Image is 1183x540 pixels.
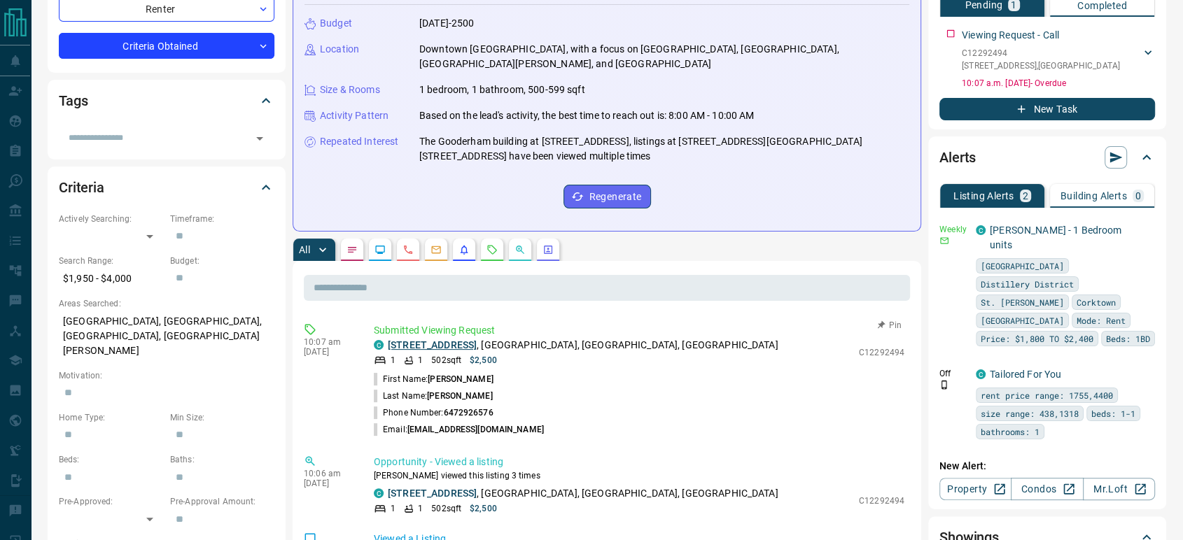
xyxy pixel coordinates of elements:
[59,453,163,466] p: Beds:
[407,425,544,434] span: [EMAIL_ADDRESS][DOMAIN_NAME]
[976,225,986,235] div: condos.ca
[981,332,1093,346] span: Price: $1,800 TO $2,400
[59,33,274,59] div: Criteria Obtained
[514,244,526,255] svg: Opportunities
[1106,332,1150,346] span: Beds: 1BD
[990,369,1061,380] a: Tailored For You
[419,16,474,31] p: [DATE]-2500
[374,406,493,419] p: Phone Number:
[299,245,310,255] p: All
[418,354,423,367] p: 1
[962,47,1120,59] p: C12292494
[170,495,274,508] p: Pre-Approval Amount:
[170,453,274,466] p: Baths:
[419,42,909,71] p: Downtown [GEOGRAPHIC_DATA], with a focus on [GEOGRAPHIC_DATA], [GEOGRAPHIC_DATA], [GEOGRAPHIC_DAT...
[374,323,904,338] p: Submitted Viewing Request
[304,469,353,478] p: 10:06 am
[374,423,544,436] p: Email:
[470,354,497,367] p: $2,500
[1060,191,1127,201] p: Building Alerts
[458,244,470,255] svg: Listing Alerts
[428,374,493,384] span: [PERSON_NAME]
[250,129,269,148] button: Open
[431,502,461,515] p: 502 sqft
[431,354,461,367] p: 502 sqft
[470,502,497,515] p: $2,500
[962,28,1059,43] p: Viewing Request - Call
[939,223,967,236] p: Weekly
[304,478,353,488] p: [DATE]
[953,191,1014,201] p: Listing Alerts
[1077,295,1116,309] span: Corktown
[1091,406,1135,420] span: beds: 1-1
[939,459,1155,474] p: New Alert:
[374,340,384,350] div: condos.ca
[374,244,386,255] svg: Lead Browsing Activity
[1077,1,1127,10] p: Completed
[542,244,554,255] svg: Agent Actions
[374,488,384,498] div: condos.ca
[962,59,1120,72] p: [STREET_ADDRESS] , [GEOGRAPHIC_DATA]
[320,42,359,57] p: Location
[962,44,1155,75] div: C12292494[STREET_ADDRESS],[GEOGRAPHIC_DATA]
[981,295,1064,309] span: St. [PERSON_NAME]
[1011,478,1083,500] a: Condos
[59,171,274,204] div: Criteria
[563,185,651,208] button: Regenerate
[59,90,87,112] h2: Tags
[170,411,274,424] p: Min Size:
[304,347,353,357] p: [DATE]
[418,502,423,515] p: 1
[170,213,274,225] p: Timeframe:
[939,380,949,390] svg: Push Notification Only
[59,255,163,267] p: Search Range:
[170,255,274,267] p: Budget:
[1023,191,1028,201] p: 2
[320,16,352,31] p: Budget
[976,369,986,379] div: condos.ca
[1077,313,1126,327] span: Mode: Rent
[430,244,442,255] svg: Emails
[59,176,104,199] h2: Criteria
[346,244,358,255] svg: Notes
[59,310,274,362] p: [GEOGRAPHIC_DATA], [GEOGRAPHIC_DATA], [GEOGRAPHIC_DATA], [GEOGRAPHIC_DATA][PERSON_NAME]
[1135,191,1141,201] p: 0
[388,339,477,350] a: [STREET_ADDRESS]
[320,83,380,97] p: Size & Rooms
[391,502,395,515] p: 1
[59,411,163,424] p: Home Type:
[981,425,1039,439] span: bathrooms: 1
[402,244,414,255] svg: Calls
[939,367,967,380] p: Off
[939,236,949,246] svg: Email
[981,277,1074,291] span: Distillery District
[388,488,477,499] a: [STREET_ADDRESS]
[388,338,778,353] p: , [GEOGRAPHIC_DATA], [GEOGRAPHIC_DATA], [GEOGRAPHIC_DATA]
[486,244,498,255] svg: Requests
[388,486,778,501] p: , [GEOGRAPHIC_DATA], [GEOGRAPHIC_DATA], [GEOGRAPHIC_DATA]
[391,354,395,367] p: 1
[427,391,492,401] span: [PERSON_NAME]
[981,259,1064,273] span: [GEOGRAPHIC_DATA]
[59,297,274,310] p: Areas Searched:
[374,390,493,402] p: Last Name:
[939,478,1011,500] a: Property
[939,141,1155,174] div: Alerts
[59,495,163,508] p: Pre-Approved:
[59,369,274,382] p: Motivation:
[419,134,909,164] p: The Gooderham building at [STREET_ADDRESS], listings at [STREET_ADDRESS][GEOGRAPHIC_DATA][STREET_...
[304,337,353,347] p: 10:07 am
[59,84,274,118] div: Tags
[939,146,976,169] h2: Alerts
[1083,478,1155,500] a: Mr.Loft
[374,373,493,385] p: First Name:
[859,495,904,507] p: C12292494
[419,108,754,123] p: Based on the lead's activity, the best time to reach out is: 8:00 AM - 10:00 AM
[320,134,398,149] p: Repeated Interest
[859,346,904,359] p: C12292494
[443,408,493,418] span: 6472926576
[419,83,585,97] p: 1 bedroom, 1 bathroom, 500-599 sqft
[981,388,1113,402] span: rent price range: 1755,4400
[981,313,1064,327] span: [GEOGRAPHIC_DATA]
[374,469,904,482] p: [PERSON_NAME] viewed this listing 3 times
